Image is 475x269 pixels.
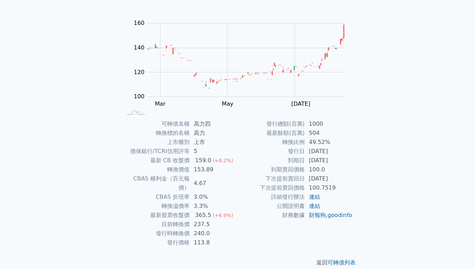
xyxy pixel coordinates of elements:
[238,165,305,174] td: 到期賣回價格
[190,129,238,138] td: 高力
[238,138,305,147] td: 轉換比例
[190,229,238,238] td: 240.0
[238,202,305,211] td: 公開說明書
[134,93,145,100] tspan: 100
[213,158,233,163] span: (+8.2%)
[309,193,320,200] a: 連結
[147,25,344,88] g: Series
[305,147,353,156] td: [DATE]
[213,212,233,218] span: (+6.9%)
[190,238,238,247] td: 113.8
[190,165,238,174] td: 153.89
[238,183,305,192] td: 下次提前賣回價格
[123,220,190,229] td: 目前轉換價
[291,100,310,107] tspan: [DATE]
[123,174,190,192] td: CBAS 權利金（百元報價）
[305,183,353,192] td: 100.7519
[123,119,190,129] td: 可轉債名稱
[305,174,353,183] td: [DATE]
[190,192,238,202] td: 3.0%
[123,211,190,220] td: 最新股票收盤價
[305,211,353,220] td: ,
[190,174,238,192] td: 4.67
[238,174,305,183] td: 下次提前賣回日
[190,220,238,229] td: 237.5
[123,156,190,165] td: 最新 CB 收盤價
[155,100,166,107] tspan: Mar
[309,212,326,218] a: 財報狗
[123,192,190,202] td: CBAS 折現率
[305,165,353,174] td: 100.0
[305,119,353,129] td: 1000
[123,238,190,247] td: 發行價格
[123,138,190,147] td: 上市櫃別
[134,44,145,51] tspan: 140
[238,211,305,220] td: 財務數據
[305,138,353,147] td: 49.52%
[238,156,305,165] td: 到期日
[309,203,320,209] a: 連結
[328,212,352,218] a: goodinfo
[305,129,353,138] td: 504
[123,147,190,156] td: 擔保銀行/TCRI信用評等
[190,138,238,147] td: 上市
[123,229,190,238] td: 發行時轉換價
[222,100,233,107] tspan: May
[238,119,305,129] td: 發行總額(百萬)
[130,20,355,107] g: Chart
[134,20,145,26] tspan: 160
[194,156,213,165] div: 159.0
[194,211,213,220] div: 365.5
[238,129,305,138] td: 最新餘額(百萬)
[238,147,305,156] td: 發行日
[134,69,145,76] tspan: 120
[123,202,190,211] td: 轉換溢價率
[238,192,305,202] td: 詳細發行辦法
[123,129,190,138] td: 轉換標的名稱
[190,119,238,129] td: 高力四
[305,156,353,165] td: [DATE]
[190,147,238,156] td: 5
[190,202,238,211] td: 3.3%
[123,165,190,174] td: 轉換價值
[114,258,361,267] p: 返回
[328,259,356,266] a: 可轉債列表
